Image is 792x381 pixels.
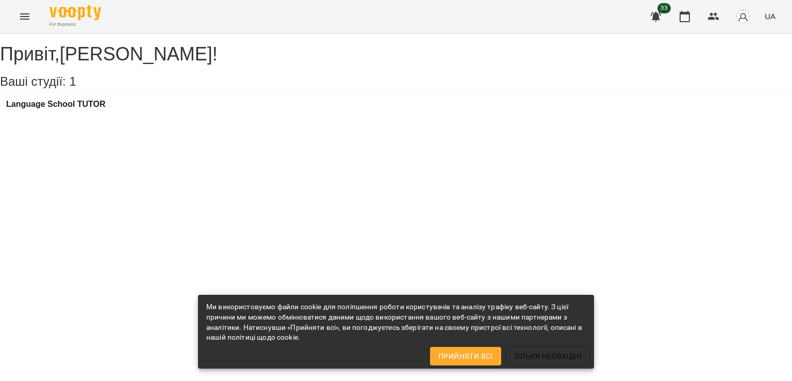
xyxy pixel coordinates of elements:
[69,74,76,88] span: 1
[657,3,671,13] span: 33
[49,21,101,28] span: For Business
[49,5,101,20] img: Voopty Logo
[736,9,750,24] img: avatar_s.png
[6,100,106,109] a: Language School TUTOR
[12,4,37,29] button: Menu
[765,11,775,22] span: UA
[761,7,780,26] button: UA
